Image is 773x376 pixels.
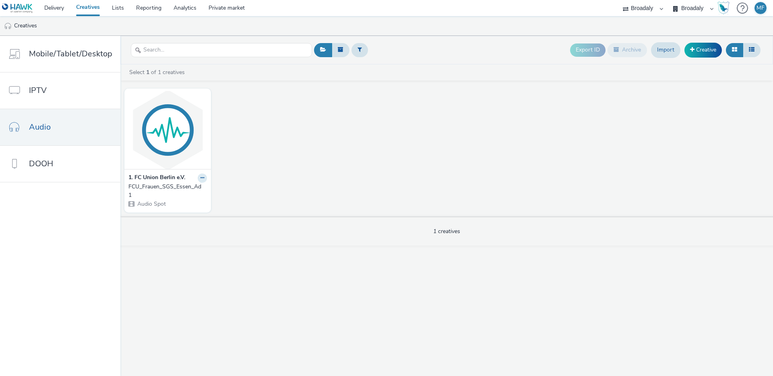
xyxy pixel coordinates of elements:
a: Creative [684,43,722,57]
span: DOOH [29,158,53,169]
img: undefined Logo [2,3,33,13]
span: IPTV [29,85,47,96]
input: Search... [131,43,312,57]
button: Archive [608,43,647,57]
button: Export ID [570,43,606,56]
span: 1 creatives [433,227,460,235]
div: FCU_Frauen_SGS_Essen_Ad1 [128,183,204,199]
strong: 1. FC Union Berlin e.V. [128,174,185,183]
span: Audio [29,121,51,133]
button: Grid [726,43,743,57]
button: Table [743,43,761,57]
span: Audio Spot [136,200,166,208]
img: audio [4,22,12,30]
a: Import [651,42,680,58]
a: Hawk Academy [717,2,733,14]
span: Mobile/Tablet/Desktop [29,48,112,60]
div: MF [756,2,765,14]
strong: 1 [146,68,149,76]
a: Select of 1 creatives [128,68,188,76]
img: FCU_Frauen_SGS_Essen_Ad1 visual [126,91,209,169]
a: FCU_Frauen_SGS_Essen_Ad1 [128,183,207,199]
img: Hawk Academy [717,2,730,14]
